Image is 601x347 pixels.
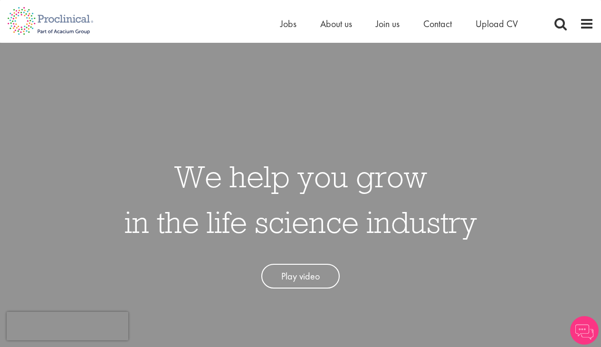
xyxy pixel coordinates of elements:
[261,264,340,289] a: Play video
[124,154,477,245] h1: We help you grow in the life science industry
[476,18,518,30] a: Upload CV
[280,18,296,30] a: Jobs
[320,18,352,30] a: About us
[570,316,599,345] img: Chatbot
[376,18,400,30] a: Join us
[423,18,452,30] a: Contact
